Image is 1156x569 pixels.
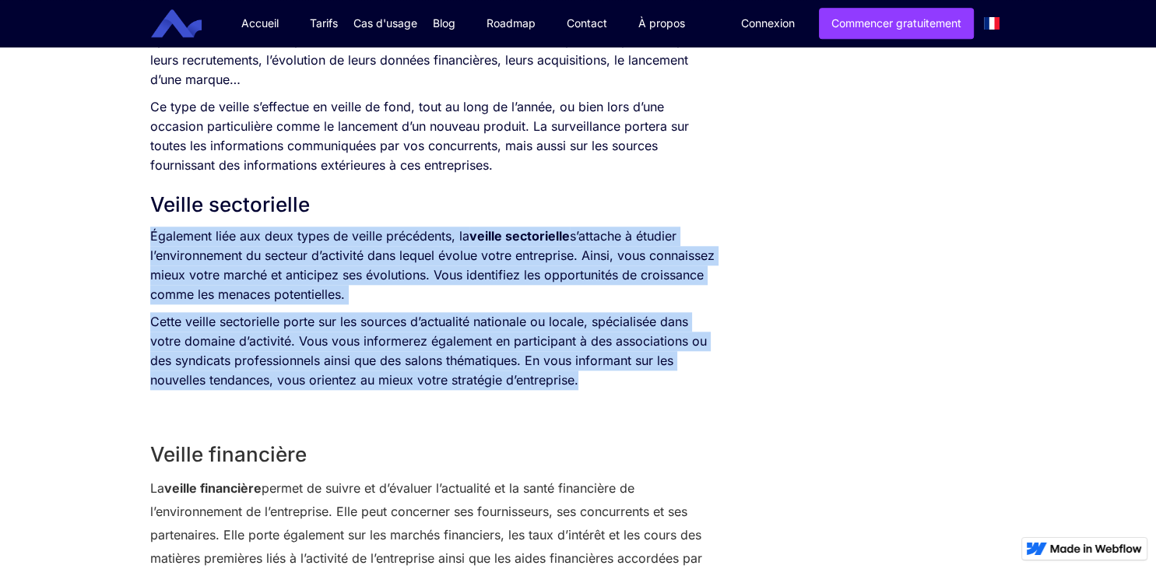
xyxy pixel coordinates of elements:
strong: veille sectorielle [469,228,570,244]
p: ‍ [150,398,716,417]
a: Connexion [729,9,806,38]
a: home [163,9,213,38]
strong: veille financière [164,480,262,496]
p: Également liée aux deux types de veille précédents, la s’attache à étudier l’environnement du sec... [150,227,716,304]
p: Ce type de veille s’effectue en veille de fond, tout au long de l’année, ou bien lors d’une occas... [150,97,716,175]
p: Cette veille sectorielle porte sur les sources d’actualité nationale ou locale, spécialisée dans ... [150,312,716,390]
img: Made in Webflow [1050,544,1142,553]
h2: Veille financière [150,441,716,469]
div: Cas d'usage [353,16,417,31]
a: Commencer gratuitement [819,8,974,39]
h2: Veille sectorielle [150,191,716,219]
